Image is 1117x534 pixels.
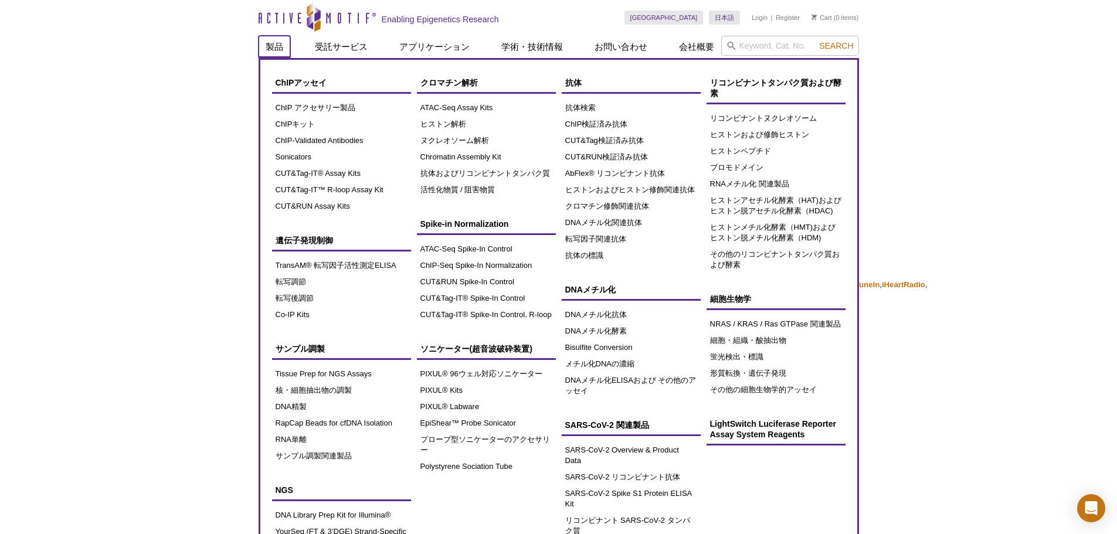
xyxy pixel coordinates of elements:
[417,213,556,235] a: Spike-in Normalization
[272,274,411,290] a: 転写調節
[565,78,582,87] span: 抗体
[272,431,411,448] a: RNA単離
[276,78,327,87] span: ChIPアッセイ
[308,36,375,58] a: 受託サービス
[562,323,701,339] a: DNAメチル化酵素
[494,36,570,58] a: 学術・技術情報
[710,294,751,304] span: 細胞生物学
[562,485,701,512] a: SARS-CoV-2 Spike S1 Protein ELISA Kit
[259,36,290,58] a: 製品
[272,100,411,116] a: ChIP アクセサリー製品
[272,448,411,464] a: サンプル調製関連製品
[562,215,701,231] a: DNAメチル化関連抗体
[812,13,832,22] a: Cart
[562,116,701,132] a: ChIP検証済み抗体
[565,420,649,430] span: SARS-CoV-2 関連製品
[417,415,556,431] a: EpiShear™ Probe Sonicator
[272,198,411,215] a: CUT&RUN Assay Kits
[562,72,701,94] a: 抗体
[562,469,701,485] a: SARS-CoV-2 リコンビナント抗体
[562,182,701,198] a: ヒストンおよびヒストン修飾関連抗体
[417,366,556,382] a: PIXUL® 96ウェル対応ソニケーター
[855,280,880,289] a: TuneIn
[707,246,846,273] a: その他のリコンビナントタンパク質および酵素
[417,290,556,307] a: CUT&Tag-IT® Spike-In Control
[707,72,846,104] a: リコンビナントタンパク質および酵素
[562,307,701,323] a: DNAメチル化抗体
[272,72,411,94] a: ChIPアッセイ
[417,100,556,116] a: ATAC-Seq Assay Kits
[417,116,556,132] a: ヒストン解析
[272,366,411,382] a: Tissue Prep for NGS Assays
[276,485,293,495] span: NGS
[562,356,701,372] a: メチル化DNAの濃縮
[562,339,701,356] a: Bisulfite Conversion
[417,257,556,274] a: ChIP-Seq Spike-In Normalization
[1077,494,1105,522] div: Open Intercom Messenger
[417,72,556,94] a: クロマチン解析
[272,415,411,431] a: RapCap Beads for cfDNA Isolation
[624,11,704,25] a: [GEOGRAPHIC_DATA]
[272,382,411,399] a: 核・細胞抽出物の調製
[272,479,411,501] a: NGS
[417,338,556,360] a: ソニケーター(超音波破砕装置)
[562,247,701,264] a: 抗体の標識
[417,149,556,165] a: Chromatin Assembly Kit
[562,100,701,116] a: 抗体検索
[707,413,846,445] a: LightSwitch Luciferase Reporter Assay System Reagents
[707,365,846,382] a: 形質転換・遺伝子発現
[707,127,846,143] a: ヒストンおよび修飾ヒストン
[417,431,556,458] a: プローブ型ソニケーターのアクセサリー
[812,11,859,25] li: (0 items)
[417,382,556,399] a: PIXUL® Kits
[417,399,556,415] a: PIXUL® Labware
[771,11,773,25] li: |
[707,110,846,127] a: リコンビナントヌクレオソーム
[272,149,411,165] a: Sonicators
[709,11,740,25] a: 日本語
[392,36,477,58] a: アプリケーション
[710,419,836,439] span: LightSwitch Luciferase Reporter Assay System Reagents
[272,290,411,307] a: 転写後調節
[882,280,925,289] strong: iHeartRadio
[562,442,701,469] a: SARS-CoV-2 Overview & Product Data
[707,143,846,159] a: ヒストンペプチド
[272,132,411,149] a: ChIP-Validated Antibodies
[562,414,701,436] a: SARS-CoV-2 関連製品
[707,219,846,246] a: ヒストンメチル化酵素（HMT)およびヒストン脱メチル化酵素（HDM)
[812,14,817,20] img: Your Cart
[420,219,509,229] span: Spike-in Normalization
[562,149,701,165] a: CUT&RUN検証済み抗体
[417,458,556,475] a: Polystyrene Sociation Tube
[588,36,654,58] a: お問い合わせ
[672,36,721,58] a: 会社概要
[562,165,701,182] a: AbFlex® リコンビナント抗体
[707,288,846,310] a: 細胞生物学
[272,116,411,132] a: ChIPキット
[272,338,411,360] a: サンプル調製
[417,307,556,323] a: CUT&Tag-IT® Spike-In Control, R-loop
[562,372,701,399] a: DNAメチル化ELISAおよび その他のアッセイ
[707,159,846,176] a: ブロモドメイン
[819,41,853,50] span: Search
[420,78,478,87] span: クロマチン解析
[382,14,499,25] h2: Enabling Epigenetics Research
[562,278,701,301] a: DNAメチル化
[417,132,556,149] a: ヌクレオソーム解析
[752,13,768,22] a: Login
[816,40,857,51] button: Search
[417,241,556,257] a: ATAC-Seq Spike-In Control
[272,182,411,198] a: CUT&Tag-IT™ R-loop Assay Kit
[710,78,841,98] span: リコンビナントタンパク質および酵素
[562,132,701,149] a: CUT&Tag検証済み抗体
[562,198,701,215] a: クロマチン修飾関連抗体
[272,507,411,523] a: DNA Library Prep Kit for Illumina®
[707,332,846,349] a: 細胞・組織・酸抽出物
[565,285,616,294] span: DNAメチル化
[417,274,556,290] a: CUT&RUN Spike-In Control
[707,192,846,219] a: ヒストンアセチル化酵素（HAT)およびヒストン脱アセチル化酵素（HDAC)
[417,182,556,198] a: 活性化物質 / 阻害物質
[272,307,411,323] a: Co-IP Kits
[272,399,411,415] a: DNA精製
